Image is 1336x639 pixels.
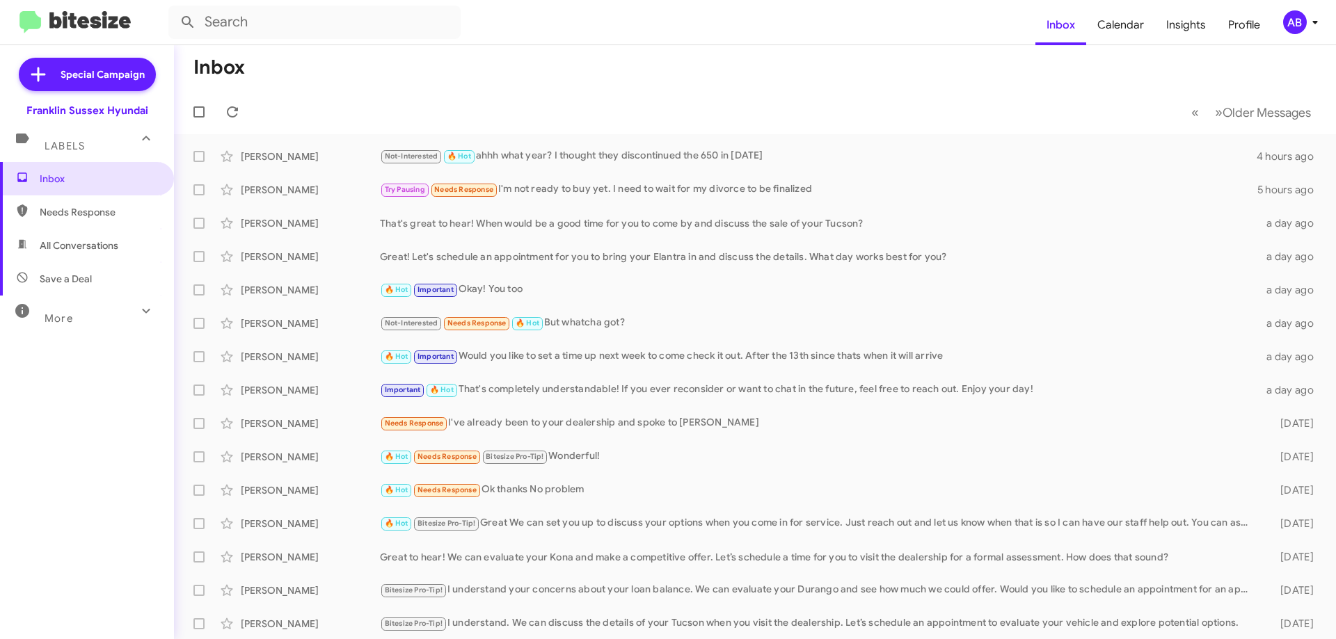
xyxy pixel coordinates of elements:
div: a day ago [1258,283,1325,297]
span: 🔥 Hot [385,452,408,461]
div: Ok thanks No problem [380,482,1258,498]
span: Needs Response [417,452,477,461]
span: Important [417,352,454,361]
span: Save a Deal [40,272,92,286]
button: Next [1207,98,1319,127]
span: 🔥 Hot [385,352,408,361]
span: Bitesize Pro-Tip! [417,519,475,528]
span: Needs Response [434,185,493,194]
div: Wonderful! [380,448,1258,464]
div: Would you like to set a time up next week to come check it out. After the 13th since thats when i... [380,348,1258,364]
div: [PERSON_NAME] [241,149,380,163]
span: 🔥 Hot [447,152,471,161]
div: [DATE] [1258,517,1325,531]
div: a day ago [1258,250,1325,264]
span: Bitesize Pro-Tip! [385,585,443,594]
div: I understand your concerns about your loan balance. We can evaluate your Durango and see how much... [380,582,1258,598]
div: [PERSON_NAME] [241,316,380,330]
div: [DATE] [1258,450,1325,464]
span: 🔥 Hot [385,285,408,294]
span: 🔥 Hot [385,485,408,494]
a: Profile [1217,5,1271,45]
div: [PERSON_NAME] [241,517,380,531]
div: [DATE] [1258,617,1325,631]
span: « [1191,104,1199,121]
div: Great to hear! We can evaluate your Kona and make a competitive offer. Let’s schedule a time for ... [380,550,1258,564]
span: Try Pausing [385,185,425,194]
div: a day ago [1258,383,1325,397]
button: AB [1271,10,1321,34]
div: I've already been to your dealership and spoke to [PERSON_NAME] [380,415,1258,431]
a: Insights [1155,5,1217,45]
div: But whatcha got? [380,315,1258,331]
span: 🔥 Hot [430,385,454,394]
button: Previous [1183,98,1207,127]
div: [PERSON_NAME] [241,216,380,230]
div: [PERSON_NAME] [241,350,380,364]
div: 4 hours ago [1257,149,1325,163]
div: [DATE] [1258,483,1325,497]
span: Special Campaign [61,67,145,81]
div: I'm not ready to buy yet. I need to wait for my divorce to be finalized [380,181,1257,197]
div: a day ago [1258,216,1325,230]
div: [PERSON_NAME] [241,250,380,264]
div: AB [1283,10,1307,34]
nav: Page navigation example [1184,98,1319,127]
div: [PERSON_NAME] [241,416,380,430]
span: Needs Response [417,485,477,494]
span: Needs Response [385,419,444,428]
span: Needs Response [447,318,507,327]
div: Franklin Sussex Hyundai [26,104,148,118]
div: [PERSON_NAME] [241,450,380,464]
div: a day ago [1258,316,1325,330]
div: Great We can set you up to discuss your options when you come in for service. Just reach out and ... [380,515,1258,531]
div: 5 hours ago [1257,183,1325,197]
div: That's great to hear! When would be a good time for you to come by and discuss the sale of your T... [380,216,1258,230]
span: More [45,312,73,325]
div: a day ago [1258,350,1325,364]
div: [PERSON_NAME] [241,550,380,564]
div: [PERSON_NAME] [241,583,380,597]
span: Inbox [40,172,158,186]
span: 🔥 Hot [385,519,408,528]
span: All Conversations [40,238,118,252]
span: Important [385,385,421,394]
div: [PERSON_NAME] [241,617,380,631]
span: Important [417,285,454,294]
h1: Inbox [193,56,245,79]
div: I understand. We can discuss the details of your Tucson when you visit the dealership. Let’s sche... [380,615,1258,631]
div: [PERSON_NAME] [241,483,380,497]
a: Inbox [1035,5,1086,45]
a: Special Campaign [19,58,156,91]
a: Calendar [1086,5,1155,45]
span: Not-Interested [385,152,438,161]
span: Bitesize Pro-Tip! [385,619,443,628]
div: That's completely understandable! If you ever reconsider or want to chat in the future, feel free... [380,382,1258,398]
div: Great! Let's schedule an appointment for you to bring your Elantra in and discuss the details. Wh... [380,250,1258,264]
div: [DATE] [1258,550,1325,564]
div: [DATE] [1258,416,1325,430]
div: ahhh what year? I thought they discontinued the 650 in [DATE] [380,148,1257,164]
span: Needs Response [40,205,158,219]
div: [PERSON_NAME] [241,183,380,197]
span: Older Messages [1223,105,1311,120]
div: [PERSON_NAME] [241,383,380,397]
div: [PERSON_NAME] [241,283,380,297]
input: Search [168,6,461,39]
span: Not-Interested [385,318,438,327]
span: Bitesize Pro-Tip! [486,452,543,461]
span: » [1215,104,1223,121]
div: [DATE] [1258,583,1325,597]
span: Labels [45,140,85,152]
span: 🔥 Hot [516,318,539,327]
div: Okay! You too [380,282,1258,298]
